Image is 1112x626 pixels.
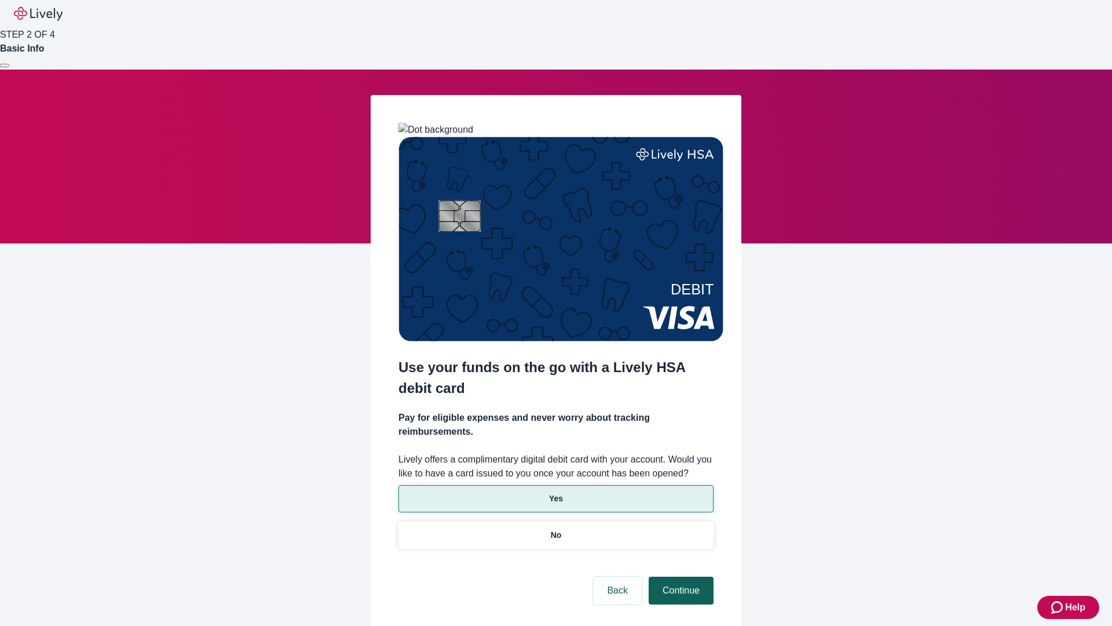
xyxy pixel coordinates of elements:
[1051,600,1065,614] svg: Zendesk support icon
[398,485,714,512] button: Yes
[398,453,714,481] label: Lively offers a complimentary digital debit card with your account. Would you like to have a card...
[551,529,562,541] p: No
[14,7,63,21] img: Lively
[398,357,714,399] h2: Use your funds on the go with a Lively HSA debit card
[1065,600,1085,614] span: Help
[1037,596,1099,619] button: Zendesk support iconHelp
[398,411,714,439] h4: Pay for eligible expenses and never worry about tracking reimbursements.
[649,577,714,605] button: Continue
[593,577,642,605] button: Back
[549,493,563,505] p: Yes
[398,522,714,549] button: No
[398,123,473,137] img: Dot background
[398,137,723,341] img: Debit card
